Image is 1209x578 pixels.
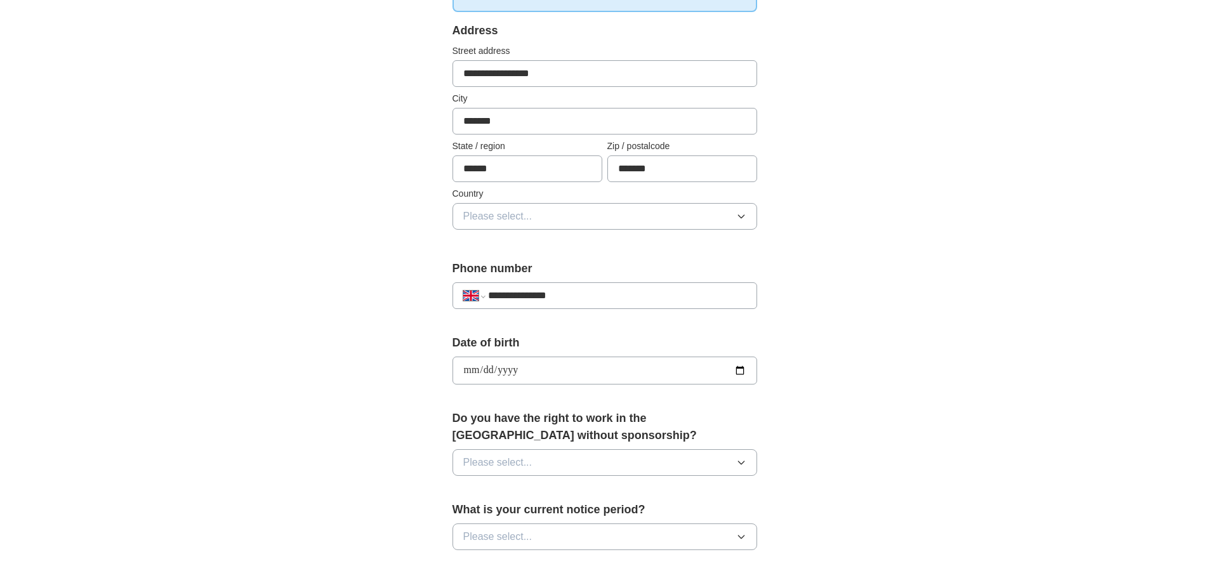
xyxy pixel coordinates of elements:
[453,260,757,277] label: Phone number
[453,203,757,230] button: Please select...
[453,22,757,39] div: Address
[463,529,532,544] span: Please select...
[453,523,757,550] button: Please select...
[453,187,757,200] label: Country
[607,140,757,153] label: Zip / postalcode
[453,501,757,518] label: What is your current notice period?
[453,44,757,58] label: Street address
[453,334,757,351] label: Date of birth
[453,92,757,105] label: City
[453,449,757,476] button: Please select...
[463,455,532,470] span: Please select...
[463,209,532,224] span: Please select...
[453,410,757,444] label: Do you have the right to work in the [GEOGRAPHIC_DATA] without sponsorship?
[453,140,602,153] label: State / region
